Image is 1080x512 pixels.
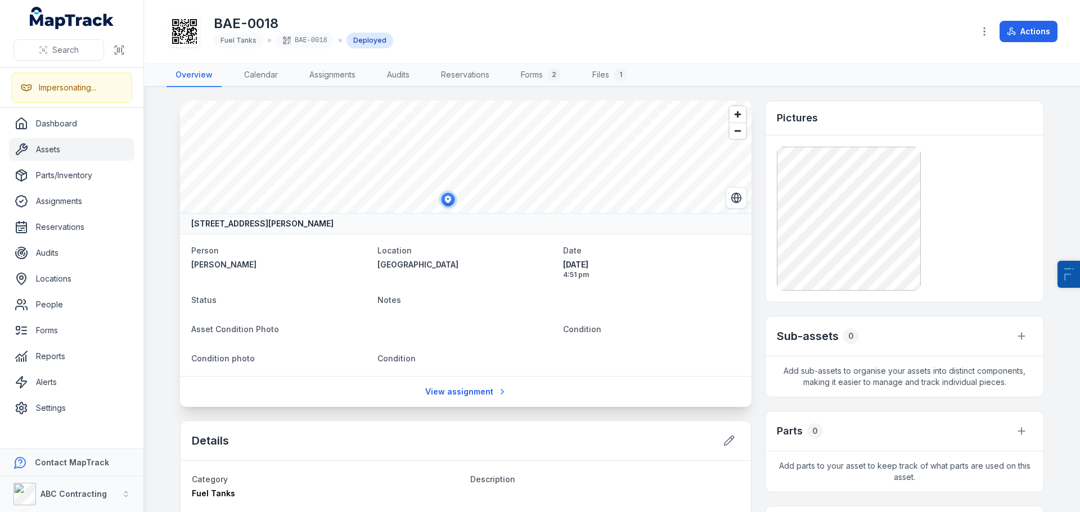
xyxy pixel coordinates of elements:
[346,33,393,48] div: Deployed
[377,295,401,305] span: Notes
[843,328,859,344] div: 0
[9,397,134,419] a: Settings
[547,68,561,81] div: 2
[377,354,416,363] span: Condition
[614,68,627,81] div: 1
[377,259,555,270] a: [GEOGRAPHIC_DATA]
[166,64,222,87] a: Overview
[9,164,134,187] a: Parts/Inventory
[777,110,818,126] h3: Pictures
[35,457,109,467] strong: Contact MapTrack
[1000,21,1057,42] button: Actions
[39,82,96,93] div: Impersonating...
[563,246,582,255] span: Date
[9,371,134,393] a: Alerts
[9,268,134,290] a: Locations
[9,345,134,368] a: Reports
[52,44,79,56] span: Search
[583,64,636,87] a: Files1
[9,138,134,161] a: Assets
[726,187,747,209] button: Switch to Satellite View
[9,112,134,135] a: Dashboard
[730,106,746,123] button: Zoom in
[300,64,364,87] a: Assignments
[512,64,570,87] a: Forms2
[191,218,334,229] strong: [STREET_ADDRESS][PERSON_NAME]
[9,319,134,342] a: Forms
[563,324,601,334] span: Condition
[766,451,1043,492] span: Add parts to your asset to keep track of what parts are used on this asset.
[418,381,514,402] a: View assignment
[563,259,740,270] span: [DATE]
[220,36,256,44] span: Fuel Tanks
[9,190,134,212] a: Assignments
[9,216,134,238] a: Reservations
[40,489,107,499] strong: ABC Contracting
[377,260,458,269] span: [GEOGRAPHIC_DATA]
[807,423,823,439] div: 0
[9,293,134,316] a: People
[30,7,114,29] a: MapTrack
[191,259,368,270] a: [PERSON_NAME]
[191,295,217,305] span: Status
[563,270,740,279] span: 4:51 pm
[563,259,740,279] time: 03/10/2025, 4:51:32 pm
[777,423,803,439] h3: Parts
[777,328,839,344] h2: Sub-assets
[730,123,746,139] button: Zoom out
[192,488,235,498] span: Fuel Tanks
[235,64,287,87] a: Calendar
[766,356,1043,397] span: Add sub-assets to organise your assets into distinct components, making it easier to manage and t...
[191,354,255,363] span: Condition photo
[191,246,219,255] span: Person
[192,474,228,484] span: Category
[214,15,393,33] h1: BAE-0018
[192,433,229,448] h2: Details
[9,242,134,264] a: Audits
[432,64,498,87] a: Reservations
[377,246,412,255] span: Location
[180,101,751,213] canvas: Map
[13,39,104,61] button: Search
[378,64,418,87] a: Audits
[276,33,334,48] div: BAE-0018
[470,474,515,484] span: Description
[191,324,279,334] span: Asset Condition Photo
